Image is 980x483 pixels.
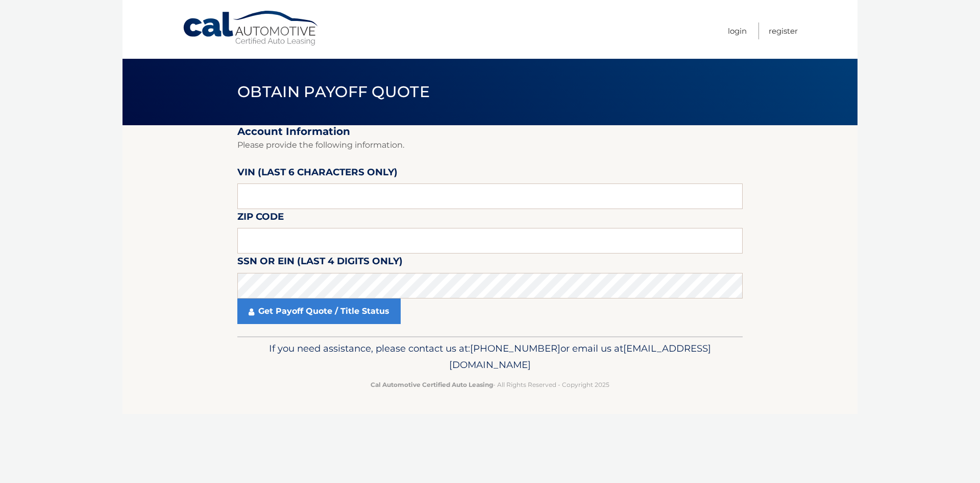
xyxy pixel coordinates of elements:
label: VIN (last 6 characters only) [237,165,398,183]
label: Zip Code [237,209,284,228]
a: Login [728,22,747,39]
strong: Cal Automotive Certified Auto Leasing [371,381,493,388]
a: Cal Automotive [182,10,320,47]
p: Please provide the following information. [237,138,743,152]
p: - All Rights Reserved - Copyright 2025 [244,379,736,390]
span: [PHONE_NUMBER] [470,342,560,354]
span: Obtain Payoff Quote [237,82,430,101]
h2: Account Information [237,125,743,138]
a: Register [769,22,798,39]
label: SSN or EIN (last 4 digits only) [237,254,403,272]
p: If you need assistance, please contact us at: or email us at [244,340,736,373]
a: Get Payoff Quote / Title Status [237,298,401,324]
